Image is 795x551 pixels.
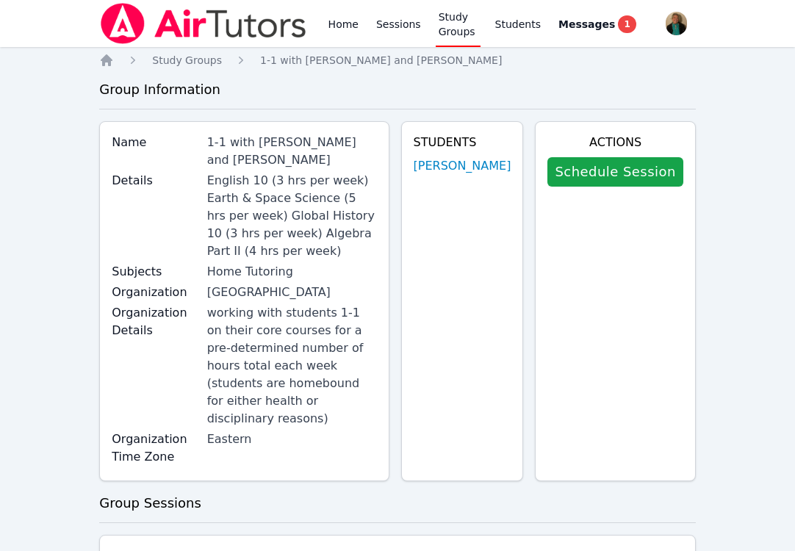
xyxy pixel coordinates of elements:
[547,134,683,151] h4: Actions
[99,79,696,100] h3: Group Information
[112,172,198,190] label: Details
[207,431,377,448] div: Eastern
[260,53,502,68] a: 1-1 with [PERSON_NAME] and [PERSON_NAME]
[618,15,636,33] span: 1
[112,134,198,151] label: Name
[260,54,502,66] span: 1-1 with [PERSON_NAME] and [PERSON_NAME]
[152,54,222,66] span: Study Groups
[207,263,377,281] div: Home Tutoring
[99,493,696,514] h3: Group Sessions
[152,53,222,68] a: Study Groups
[558,17,615,32] span: Messages
[99,3,307,44] img: Air Tutors
[112,304,198,339] label: Organization Details
[99,53,696,68] nav: Breadcrumb
[414,134,511,151] h4: Students
[207,284,377,301] div: [GEOGRAPHIC_DATA]
[207,172,377,260] div: English 10 (3 hrs per week) Earth & Space Science (5 hrs per week) Global History 10 (3 hrs per w...
[207,304,377,428] div: working with students 1-1 on their core courses for a pre-determined number of hours total each w...
[414,157,511,175] a: [PERSON_NAME]
[112,431,198,466] label: Organization Time Zone
[207,134,377,169] div: 1-1 with [PERSON_NAME] and [PERSON_NAME]
[112,263,198,281] label: Subjects
[112,284,198,301] label: Organization
[547,157,683,187] a: Schedule Session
